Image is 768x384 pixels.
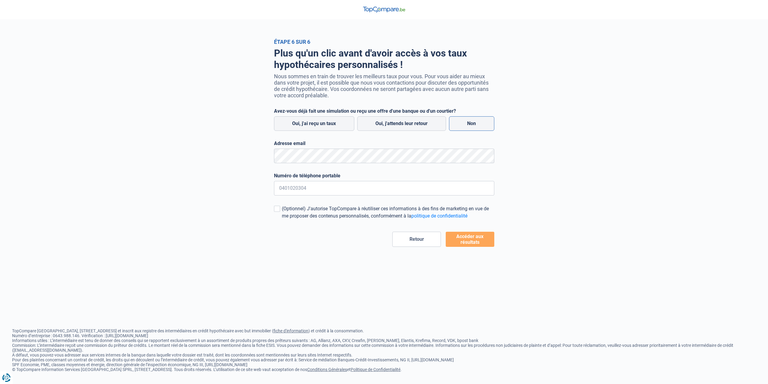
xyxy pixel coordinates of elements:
input: 0401020304 [274,181,494,195]
p: Nous sommes en train de trouver les meilleurs taux pour vous. Pour vous aider au mieux dans votre... [274,73,494,98]
div: (Optionnel) J'autorise TopCompare à réutiliser ces informations à des fins de marketing en vue de... [282,205,494,220]
a: fiche d'information [273,328,308,333]
label: Numéro de téléphone portable [274,173,494,179]
label: Avez-vous déjà fait une simulation ou reçu une offre d'une banque ou d'un courtier? [274,108,494,114]
div: Étape 6 sur 6 [274,39,494,45]
img: TopCompare Logo [363,7,405,13]
label: Oui, j'ai reçu un taux [274,116,354,131]
a: Politique de Confidentialité [351,367,400,372]
button: Accéder aux résultats [446,232,494,247]
label: Non [449,116,494,131]
h1: Plus qu'un clic avant d'avoir accès à vos taux hypothécaires personnalisés ! [274,47,494,71]
a: politique de confidentialité [411,213,467,219]
label: Oui, j'attends leur retour [357,116,446,131]
button: Retour [392,232,441,247]
label: Adresse email [274,140,494,146]
a: Conditions Générales [307,367,347,372]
